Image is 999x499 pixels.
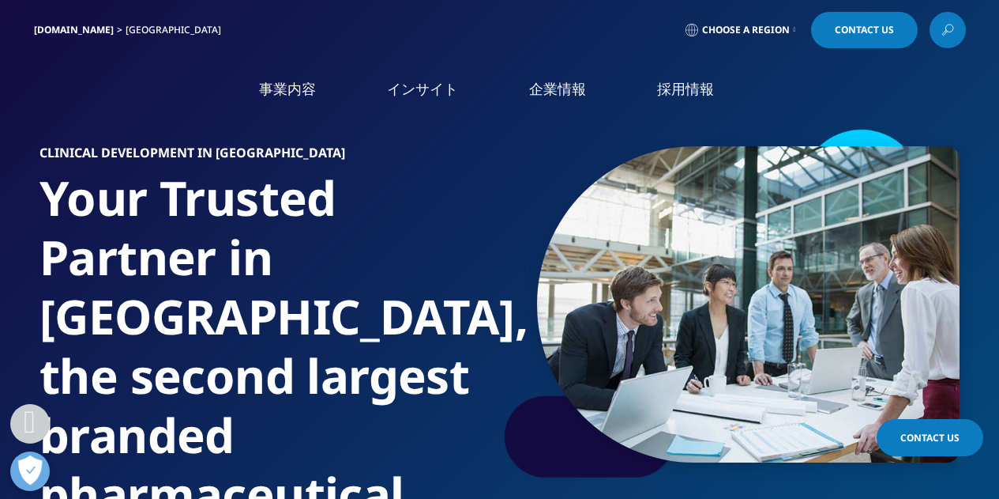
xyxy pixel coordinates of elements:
[657,79,714,99] a: 採用情報
[702,24,790,36] span: Choose a Region
[10,452,50,491] button: 優先設定センターを開く
[835,25,894,35] span: Contact Us
[387,79,458,99] a: インサイト
[39,146,494,168] h6: Clinical Development in [GEOGRAPHIC_DATA]
[529,79,586,99] a: 企業情報
[167,55,966,130] nav: Primary
[900,431,960,444] span: Contact Us
[34,23,114,36] a: [DOMAIN_NAME]
[259,79,316,99] a: 事業内容
[537,146,960,463] img: 059_standing-meeting.jpg
[126,24,227,36] div: [GEOGRAPHIC_DATA]
[811,12,918,48] a: Contact Us
[877,419,983,456] a: Contact Us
